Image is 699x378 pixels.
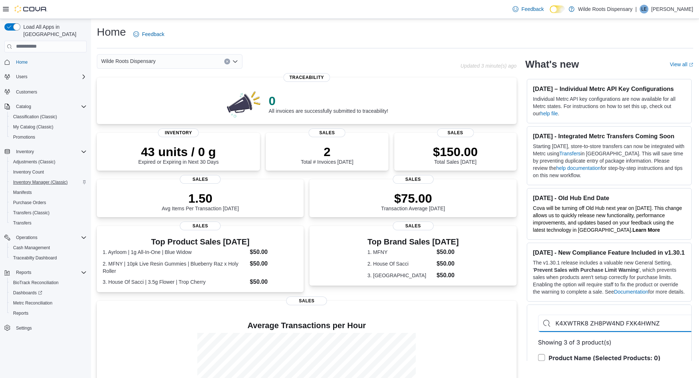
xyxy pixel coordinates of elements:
[225,89,263,118] img: 0
[10,309,31,318] a: Reports
[7,177,90,187] button: Inventory Manager (Classic)
[10,243,53,252] a: Cash Management
[10,112,87,121] span: Classification (Classic)
[16,89,37,95] span: Customers
[381,191,445,211] div: Transaction Average [DATE]
[7,288,90,298] a: Dashboards
[13,147,37,156] button: Inventory
[10,158,87,166] span: Adjustments (Classic)
[7,198,90,208] button: Purchase Orders
[13,102,34,111] button: Catalog
[521,5,544,13] span: Feedback
[103,260,247,275] dt: 2. MFNY | 10pk Live Resin Gummies | Blueberry Raz x Holy Roller
[301,144,353,159] p: 2
[7,243,90,253] button: Cash Management
[10,158,58,166] a: Adjustments (Classic)
[533,205,682,233] span: Cova will be turning off Old Hub next year on [DATE]. This change allows us to quickly release ne...
[13,290,42,296] span: Dashboards
[250,278,298,286] dd: $50.00
[20,23,87,38] span: Load All Apps in [GEOGRAPHIC_DATA]
[162,191,239,211] div: Avg Items Per Transaction [DATE]
[10,278,87,287] span: BioTrack Reconciliation
[7,298,90,308] button: Metrc Reconciliation
[533,143,686,179] p: Starting [DATE], store-to-store transfers can now be integrated with Metrc using in [GEOGRAPHIC_D...
[632,227,660,233] a: Learn More
[670,61,693,67] a: View allExternal link
[437,259,459,268] dd: $50.00
[309,128,345,137] span: Sales
[13,323,87,333] span: Settings
[13,268,87,277] span: Reports
[7,278,90,288] button: BioTrack Reconciliation
[13,233,40,242] button: Operations
[10,168,87,176] span: Inventory Count
[10,309,87,318] span: Reports
[1,147,90,157] button: Inventory
[232,59,238,64] button: Open list of options
[13,324,35,333] a: Settings
[1,57,90,67] button: Home
[138,144,219,165] div: Expired or Expiring in Next 30 Days
[13,245,50,251] span: Cash Management
[10,123,87,131] span: My Catalog (Classic)
[367,272,434,279] dt: 3. [GEOGRAPHIC_DATA]
[13,88,40,96] a: Customers
[13,310,28,316] span: Reports
[510,2,546,16] a: Feedback
[13,134,35,140] span: Promotions
[130,27,167,41] a: Feedback
[13,159,55,165] span: Adjustments (Classic)
[578,5,632,13] p: Wilde Roots Dispensary
[7,112,90,122] button: Classification (Classic)
[10,123,56,131] a: My Catalog (Classic)
[10,208,87,217] span: Transfers (Classic)
[13,300,52,306] span: Metrc Reconciliation
[97,25,126,39] h1: Home
[224,59,230,64] button: Clear input
[393,222,434,230] span: Sales
[180,222,221,230] span: Sales
[7,208,90,218] button: Transfers (Classic)
[13,200,46,206] span: Purchase Orders
[10,219,87,227] span: Transfers
[103,321,511,330] h4: Average Transactions per Hour
[10,289,87,297] span: Dashboards
[10,243,87,252] span: Cash Management
[367,238,459,246] h3: Top Brand Sales [DATE]
[103,248,247,256] dt: 1. Ayrloom | 1g All-In-One | Blue Widow
[461,63,517,69] p: Updated 3 minute(s) ago
[158,128,199,137] span: Inventory
[16,104,31,110] span: Catalog
[4,54,87,352] nav: Complex example
[559,151,581,156] a: Transfers
[138,144,219,159] p: 43 units / 0 g
[534,267,639,273] strong: Prevent Sales with Purchase Limit Warning
[180,175,221,184] span: Sales
[550,5,565,13] input: Dark Mode
[13,220,31,226] span: Transfers
[381,191,445,206] p: $75.00
[13,210,50,216] span: Transfers (Classic)
[367,248,434,256] dt: 1. MFNY
[15,5,47,13] img: Cova
[13,169,44,175] span: Inventory Count
[1,323,90,333] button: Settings
[433,144,478,159] p: $150.00
[7,308,90,318] button: Reports
[13,114,57,120] span: Classification (Classic)
[7,122,90,132] button: My Catalog (Classic)
[525,59,579,70] h2: What's new
[533,259,686,295] p: The v1.30.1 release includes a valuable new General Setting, ' ', which prevents sales when produ...
[7,167,90,177] button: Inventory Count
[301,144,353,165] div: Total # Invoices [DATE]
[7,253,90,263] button: Traceabilty Dashboard
[13,147,87,156] span: Inventory
[641,5,647,13] span: LE
[10,168,47,176] a: Inventory Count
[640,5,648,13] div: Lexi Ernest
[13,179,68,185] span: Inventory Manager (Classic)
[437,271,459,280] dd: $50.00
[13,190,32,195] span: Manifests
[10,299,55,307] a: Metrc Reconciliation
